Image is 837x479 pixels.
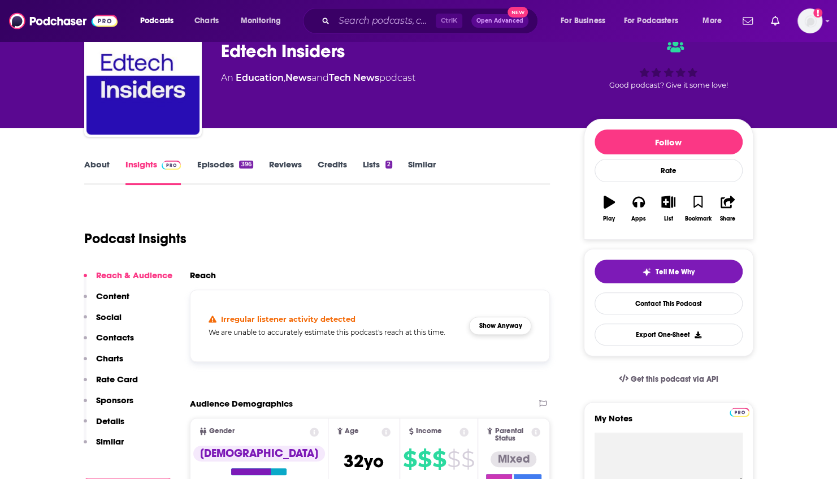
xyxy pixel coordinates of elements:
[84,312,122,333] button: Social
[162,161,181,170] img: Podchaser Pro
[363,159,392,185] a: Lists2
[241,13,281,29] span: Monitoring
[345,428,359,435] span: Age
[738,11,757,31] a: Show notifications dropdown
[508,7,528,18] span: New
[239,161,253,169] div: 396
[436,14,462,28] span: Ctrl K
[617,12,695,30] button: open menu
[595,188,624,229] button: Play
[84,159,110,185] a: About
[334,12,436,30] input: Search podcasts, credits, & more...
[653,188,683,229] button: List
[408,159,436,185] a: Similar
[269,159,302,185] a: Reviews
[84,332,134,353] button: Contacts
[610,365,727,393] a: Get this podcast via API
[187,12,225,30] a: Charts
[96,332,134,343] p: Contacts
[86,21,200,135] img: Edtech Insiders
[84,416,124,437] button: Details
[84,395,133,416] button: Sponsors
[630,374,718,384] span: Get this podcast via API
[96,416,124,426] p: Details
[96,270,172,281] p: Reach & Audience
[766,11,784,31] a: Show notifications dropdown
[416,428,442,435] span: Income
[631,215,646,222] div: Apps
[584,29,753,100] div: Good podcast? Give it some love!
[285,72,311,83] a: News
[730,408,749,417] img: Podchaser Pro
[221,71,415,85] div: An podcast
[447,450,460,468] span: $
[96,395,133,405] p: Sponsors
[96,436,124,447] p: Similar
[96,291,129,301] p: Content
[403,450,417,468] span: $
[193,446,325,461] div: [DEMOGRAPHIC_DATA]
[461,450,474,468] span: $
[495,428,530,442] span: Parental Status
[84,353,123,374] button: Charts
[624,188,653,229] button: Apps
[491,451,536,467] div: Mixed
[418,450,431,468] span: $
[624,13,678,29] span: For Podcasters
[140,13,174,29] span: Podcasts
[84,270,172,291] button: Reach & Audience
[471,14,528,28] button: Open AdvancedNew
[197,159,253,185] a: Episodes396
[84,374,138,395] button: Rate Card
[720,215,735,222] div: Share
[695,12,736,30] button: open menu
[553,12,619,30] button: open menu
[96,312,122,322] p: Social
[595,323,743,346] button: Export One-Sheet
[209,328,461,336] h5: We are unable to accurately estimate this podcast's reach at this time.
[233,12,296,30] button: open menu
[469,317,531,335] button: Show Anyway
[344,450,384,472] span: 32 yo
[190,398,293,409] h2: Audience Demographics
[713,188,742,229] button: Share
[561,13,605,29] span: For Business
[221,314,355,323] h4: Irregular listener activity detected
[684,215,711,222] div: Bookmark
[236,72,284,83] a: Education
[329,72,379,83] a: Tech News
[813,8,822,18] svg: Add a profile image
[797,8,822,33] span: Logged in as WE_Broadcast
[194,13,219,29] span: Charts
[96,353,123,364] p: Charts
[609,81,728,89] span: Good podcast? Give it some love!
[642,267,651,277] img: tell me why sparkle
[314,8,549,34] div: Search podcasts, credits, & more...
[432,450,446,468] span: $
[284,72,285,83] span: ,
[683,188,713,229] button: Bookmark
[125,159,181,185] a: InsightsPodchaser Pro
[730,406,749,417] a: Pro website
[595,130,743,154] button: Follow
[385,161,392,169] div: 2
[702,13,722,29] span: More
[595,159,743,182] div: Rate
[132,12,188,30] button: open menu
[656,267,695,277] span: Tell Me Why
[84,291,129,312] button: Content
[9,10,118,32] img: Podchaser - Follow, Share and Rate Podcasts
[603,215,615,222] div: Play
[595,292,743,314] a: Contact This Podcast
[595,413,743,433] label: My Notes
[476,18,523,24] span: Open Advanced
[595,260,743,283] button: tell me why sparkleTell Me Why
[209,428,235,435] span: Gender
[96,374,138,385] p: Rate Card
[797,8,822,33] button: Show profile menu
[84,230,187,247] h1: Podcast Insights
[190,270,216,281] h2: Reach
[664,215,673,222] div: List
